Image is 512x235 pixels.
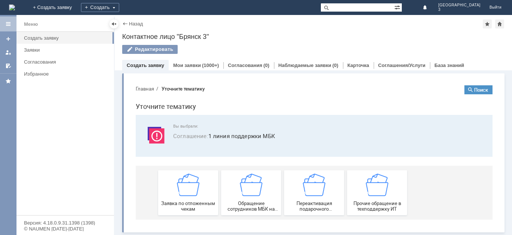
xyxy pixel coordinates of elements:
[438,3,481,7] span: [GEOGRAPHIC_DATA]
[91,91,151,136] button: Обращение сотрудников МБК на недоступность тех. поддержки
[28,91,88,136] button: Заявка по отложенным чекам
[6,22,363,33] h1: Уточните тематику
[21,32,112,44] a: Создать заявку
[202,62,219,68] div: (1000+)
[24,226,106,231] div: © NAUMEN [DATE]-[DATE]
[21,44,112,56] a: Заявки
[24,220,106,225] div: Версия: 4.18.0.9.31.1398 (1398)
[236,94,259,117] img: getfafe0041f1c547558d014b707d1d9f05
[127,62,164,68] a: Создать заявку
[157,121,212,132] span: Переактивация подарочного сертификата
[43,45,354,49] span: Вы выбрали:
[378,62,425,68] a: Соглашения/Услуги
[47,94,70,117] img: getfafe0041f1c547558d014b707d1d9f05
[2,46,14,58] a: Мои заявки
[31,121,86,132] span: Заявка по отложенным чекам
[81,3,119,12] div: Создать
[278,62,331,68] a: Наблюдаемые заявки
[32,7,75,12] div: Уточните тематику
[495,19,504,28] div: Сделать домашней страницей
[217,91,277,136] a: Прочие обращение в техподдержку ИТ
[9,4,15,10] a: Перейти на домашнюю страницу
[438,7,481,12] span: 3
[263,62,269,68] div: (0)
[2,60,14,72] a: Мои согласования
[24,71,101,77] div: Избранное
[43,52,354,61] span: 1 линия поддержки МБК
[6,6,24,13] button: Главная
[43,53,79,60] span: Соглашение :
[24,20,38,29] div: Меню
[24,59,109,65] div: Согласования
[220,121,275,132] span: Прочие обращение в техподдержку ИТ
[332,62,338,68] div: (0)
[228,62,262,68] a: Согласования
[483,19,492,28] div: Добавить в избранное
[24,35,109,41] div: Создать заявку
[434,62,464,68] a: База знаний
[173,62,201,68] a: Мои заявки
[129,21,143,27] a: Назад
[173,94,196,117] img: getfafe0041f1c547558d014b707d1d9f05
[21,56,112,68] a: Согласования
[94,121,149,132] span: Обращение сотрудников МБК на недоступность тех. поддержки
[347,62,369,68] a: Карточка
[15,45,37,67] img: svg%3E
[154,91,214,136] a: Переактивация подарочного сертификата
[122,33,505,40] div: Контактное лицо "Брянск 3"
[9,4,15,10] img: logo
[110,94,133,117] img: getfafe0041f1c547558d014b707d1d9f05
[335,6,363,15] button: Поиск
[2,33,14,45] a: Создать заявку
[24,47,109,53] div: Заявки
[394,3,402,10] span: Расширенный поиск
[109,19,118,28] div: Скрыть меню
